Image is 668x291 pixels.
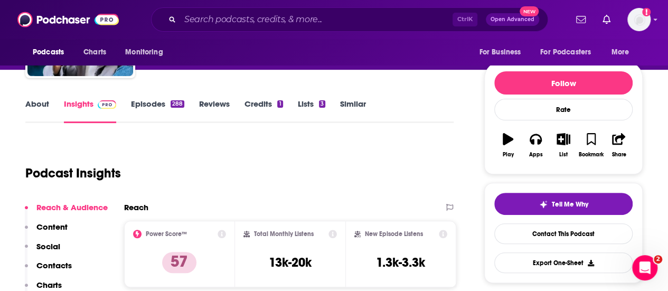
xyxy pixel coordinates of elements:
[376,255,425,270] h3: 1.3k-3.3k
[151,7,548,32] div: Search podcasts, credits, & more...
[577,126,605,164] button: Bookmark
[642,8,651,16] svg: Add a profile image
[598,11,615,29] a: Show notifications dropdown
[604,42,643,62] button: open menu
[171,100,184,108] div: 288
[83,45,106,60] span: Charts
[550,126,577,164] button: List
[520,6,539,16] span: New
[632,255,657,280] iframe: Intercom live chat
[627,8,651,31] img: User Profile
[479,45,521,60] span: For Business
[472,42,534,62] button: open menu
[162,252,196,273] p: 57
[244,99,283,123] a: Credits1
[254,230,314,238] h2: Total Monthly Listens
[146,230,187,238] h2: Power Score™
[540,45,591,60] span: For Podcasters
[559,152,568,158] div: List
[25,202,108,222] button: Reach & Audience
[611,45,629,60] span: More
[25,222,68,241] button: Content
[118,42,176,62] button: open menu
[494,126,522,164] button: Play
[125,45,163,60] span: Monitoring
[494,71,633,95] button: Follow
[64,99,116,123] a: InsightsPodchaser Pro
[36,202,108,212] p: Reach & Audience
[131,99,184,123] a: Episodes288
[98,100,116,109] img: Podchaser Pro
[494,193,633,215] button: tell me why sparkleTell Me Why
[36,222,68,232] p: Content
[25,99,49,123] a: About
[572,11,590,29] a: Show notifications dropdown
[491,17,534,22] span: Open Advanced
[494,223,633,244] a: Contact This Podcast
[494,99,633,120] div: Rate
[180,11,453,28] input: Search podcasts, credits, & more...
[486,13,539,26] button: Open AdvancedNew
[494,252,633,273] button: Export One-Sheet
[579,152,604,158] div: Bookmark
[25,42,78,62] button: open menu
[25,260,72,280] button: Contacts
[77,42,112,62] a: Charts
[529,152,543,158] div: Apps
[539,200,548,209] img: tell me why sparkle
[627,8,651,31] span: Logged in as LBraverman
[33,45,64,60] span: Podcasts
[453,13,477,26] span: Ctrl K
[199,99,230,123] a: Reviews
[269,255,312,270] h3: 13k-20k
[17,10,119,30] img: Podchaser - Follow, Share and Rate Podcasts
[605,126,633,164] button: Share
[319,100,325,108] div: 3
[36,260,72,270] p: Contacts
[25,241,60,261] button: Social
[522,126,549,164] button: Apps
[627,8,651,31] button: Show profile menu
[552,200,588,209] span: Tell Me Why
[533,42,606,62] button: open menu
[277,100,283,108] div: 1
[124,202,148,212] h2: Reach
[654,255,662,264] span: 2
[503,152,514,158] div: Play
[36,280,62,290] p: Charts
[298,99,325,123] a: Lists3
[340,99,366,123] a: Similar
[611,152,626,158] div: Share
[365,230,423,238] h2: New Episode Listens
[25,165,121,181] h1: Podcast Insights
[36,241,60,251] p: Social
